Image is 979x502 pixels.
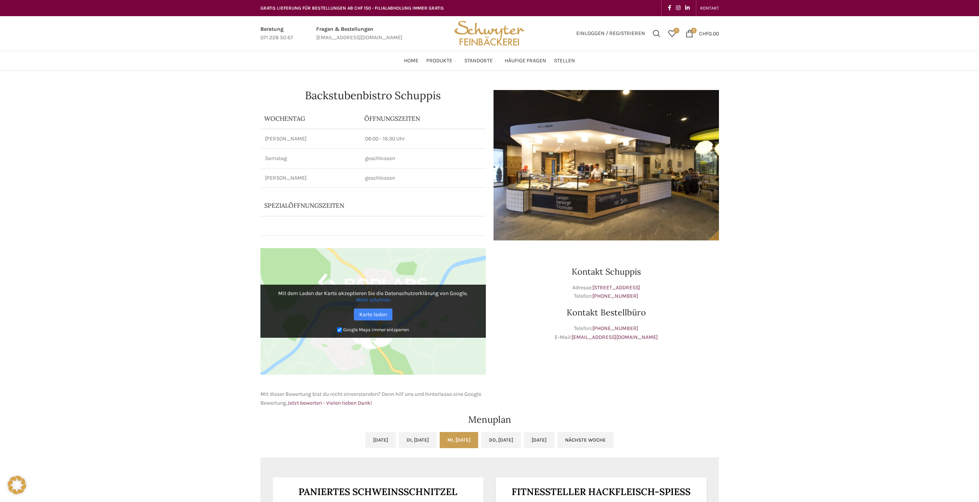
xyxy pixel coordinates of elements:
[264,201,445,210] p: Spezialöffnungszeiten
[354,309,392,320] a: Karte laden
[494,267,719,276] h3: Kontakt Schuppis
[260,90,486,101] h1: Backstubenbistro Schuppis
[557,432,614,448] a: Nächste Woche
[452,30,527,36] a: Site logo
[699,30,719,37] bdi: 0.00
[264,114,357,123] p: Wochentag
[691,28,697,33] span: 0
[265,135,356,143] p: [PERSON_NAME]
[682,26,723,41] a: 0 CHF0.00
[426,53,457,68] a: Produkte
[337,327,342,332] input: Google Maps immer entsperren
[287,400,372,406] a: Jetzt bewerten - Vielen lieben Dank!
[554,57,575,65] span: Stellen
[700,0,719,16] a: KONTAKT
[592,293,638,299] a: [PHONE_NUMBER]
[505,53,546,68] a: Häufige Fragen
[572,26,649,41] a: Einloggen / Registrieren
[572,334,658,340] a: [EMAIL_ADDRESS][DOMAIN_NAME]
[576,31,645,36] span: Einloggen / Registrieren
[316,25,402,42] a: Infobox link
[464,57,493,65] span: Standorte
[699,30,709,37] span: CHF
[592,325,638,332] a: [PHONE_NUMBER]
[364,114,482,123] p: ÖFFNUNGSZEITEN
[664,26,680,41] div: Meine Wunschliste
[260,5,444,11] span: GRATIS LIEFERUNG FÜR BESTELLUNGEN AB CHF 150 - FILIALABHOLUNG IMMER GRATIS
[494,308,719,317] h3: Kontakt Bestellbüro
[674,28,679,33] span: 0
[265,174,356,182] p: [PERSON_NAME]
[494,284,719,301] p: Adresse: Telefon:
[494,324,719,342] p: Telefon: E-Mail:
[365,155,481,162] p: geschlossen
[664,26,680,41] a: 0
[674,3,683,13] a: Instagram social link
[260,25,293,42] a: Infobox link
[440,432,478,448] a: Mi, [DATE]
[554,53,575,68] a: Stellen
[464,53,497,68] a: Standorte
[365,432,396,448] a: [DATE]
[260,248,486,375] img: Google Maps
[696,0,723,16] div: Secondary navigation
[505,57,546,65] span: Häufige Fragen
[282,487,474,497] h3: Paniertes Schweinsschnitzel
[426,57,452,65] span: Produkte
[404,53,419,68] a: Home
[266,290,480,303] p: Mit dem Laden der Karte akzeptieren Sie die Datenschutzerklärung von Google.
[683,3,692,13] a: Linkedin social link
[481,432,521,448] a: Do, [DATE]
[365,135,481,143] p: 06:00 - 16:30 Uhr
[356,297,390,303] a: Mehr erfahren
[260,415,719,424] h2: Menuplan
[505,487,697,497] h3: Fitnessteller Hackfleisch-Spiess
[649,26,664,41] a: Suchen
[365,174,481,182] p: geschlossen
[399,432,437,448] a: Di, [DATE]
[592,284,640,291] a: [STREET_ADDRESS]
[700,5,719,11] span: KONTAKT
[260,390,486,407] p: Mit dieser Bewertung bist du nicht einverstanden? Dann hilf uns und hinterlasse eine Google Bewer...
[524,432,554,448] a: [DATE]
[343,327,409,332] small: Google Maps immer entsperren
[265,155,356,162] p: Samstag
[257,53,723,68] div: Main navigation
[452,16,527,51] img: Bäckerei Schwyter
[404,57,419,65] span: Home
[665,3,674,13] a: Facebook social link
